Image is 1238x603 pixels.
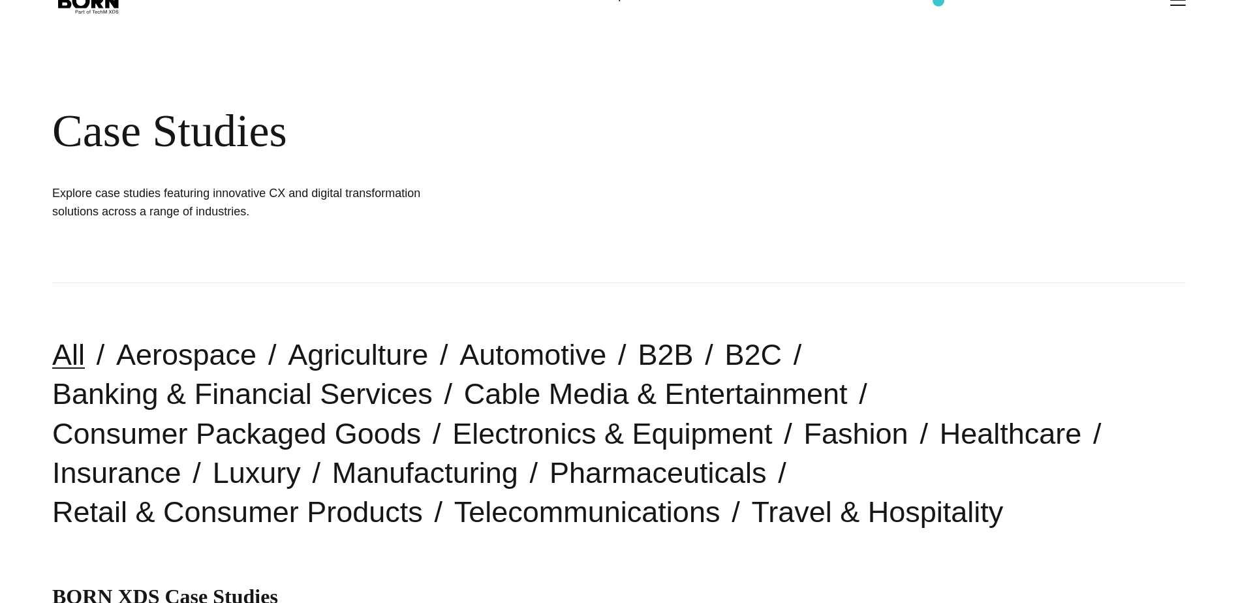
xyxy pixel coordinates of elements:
a: Luxury [213,456,301,489]
a: Travel & Hospitality [751,495,1003,529]
a: Telecommunications [454,495,720,529]
a: Fashion [804,417,908,450]
div: Case Studies [52,104,796,158]
a: Agriculture [288,338,428,371]
a: All [52,338,85,371]
a: Healthcare [940,417,1082,450]
a: Pharmaceuticals [549,456,767,489]
h1: Explore case studies featuring innovative CX and digital transformation solutions across a range ... [52,184,444,221]
a: Banking & Financial Services [52,377,433,410]
a: Consumer Packaged Goods [52,417,421,450]
a: Automotive [459,338,606,371]
a: Cable Media & Entertainment [464,377,848,410]
a: Manufacturing [332,456,518,489]
a: B2B [638,338,693,371]
a: Aerospace [116,338,256,371]
a: Retail & Consumer Products [52,495,423,529]
a: Insurance [52,456,181,489]
a: B2C [724,338,782,371]
a: Electronics & Equipment [452,417,772,450]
